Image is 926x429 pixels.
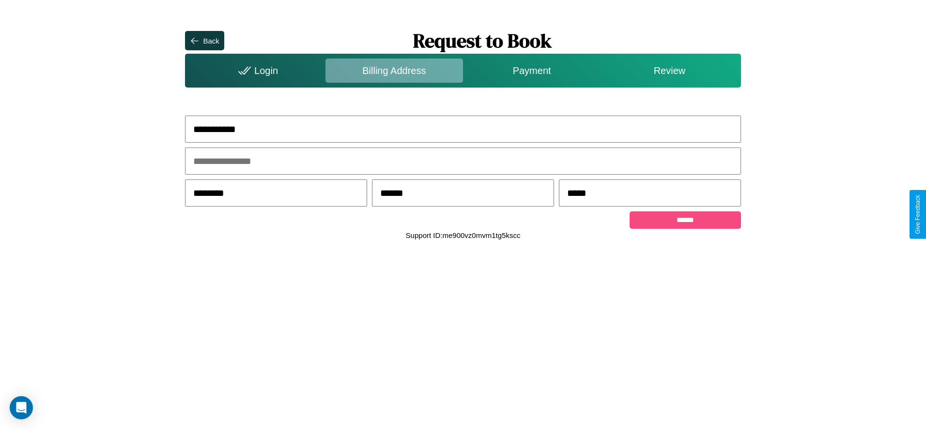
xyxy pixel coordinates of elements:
[601,59,738,83] div: Review
[185,31,224,50] button: Back
[187,59,325,83] div: Login
[325,59,463,83] div: Billing Address
[10,396,33,419] div: Open Intercom Messenger
[463,59,601,83] div: Payment
[224,28,741,54] h1: Request to Book
[914,195,921,234] div: Give Feedback
[406,229,521,242] p: Support ID: me900vz0mvm1tg5kscc
[203,37,219,45] div: Back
